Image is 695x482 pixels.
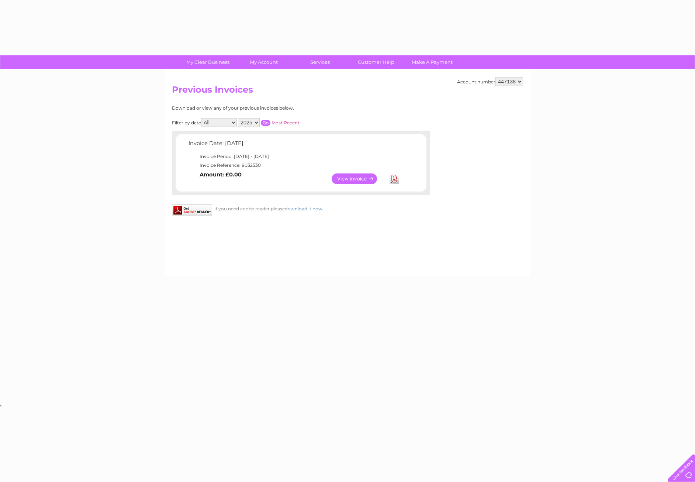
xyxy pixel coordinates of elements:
[390,173,399,184] a: Download
[285,206,322,211] a: download it now
[272,120,300,125] a: Most Recent
[172,85,523,99] h2: Previous Invoices
[332,173,386,184] a: View
[172,106,366,111] div: Download or view any of your previous invoices below.
[177,55,238,69] a: My Clear Business
[234,55,294,69] a: My Account
[457,77,523,86] div: Account number
[172,118,366,127] div: Filter by date
[187,138,402,152] td: Invoice Date: [DATE]
[187,161,402,170] td: Invoice Reference: 8032530
[172,204,430,211] div: If you need adobe reader please .
[290,55,350,69] a: Services
[402,55,463,69] a: Make A Payment
[187,152,402,161] td: Invoice Period: [DATE] - [DATE]
[200,171,242,178] b: Amount: £0.00
[346,55,407,69] a: Customer Help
